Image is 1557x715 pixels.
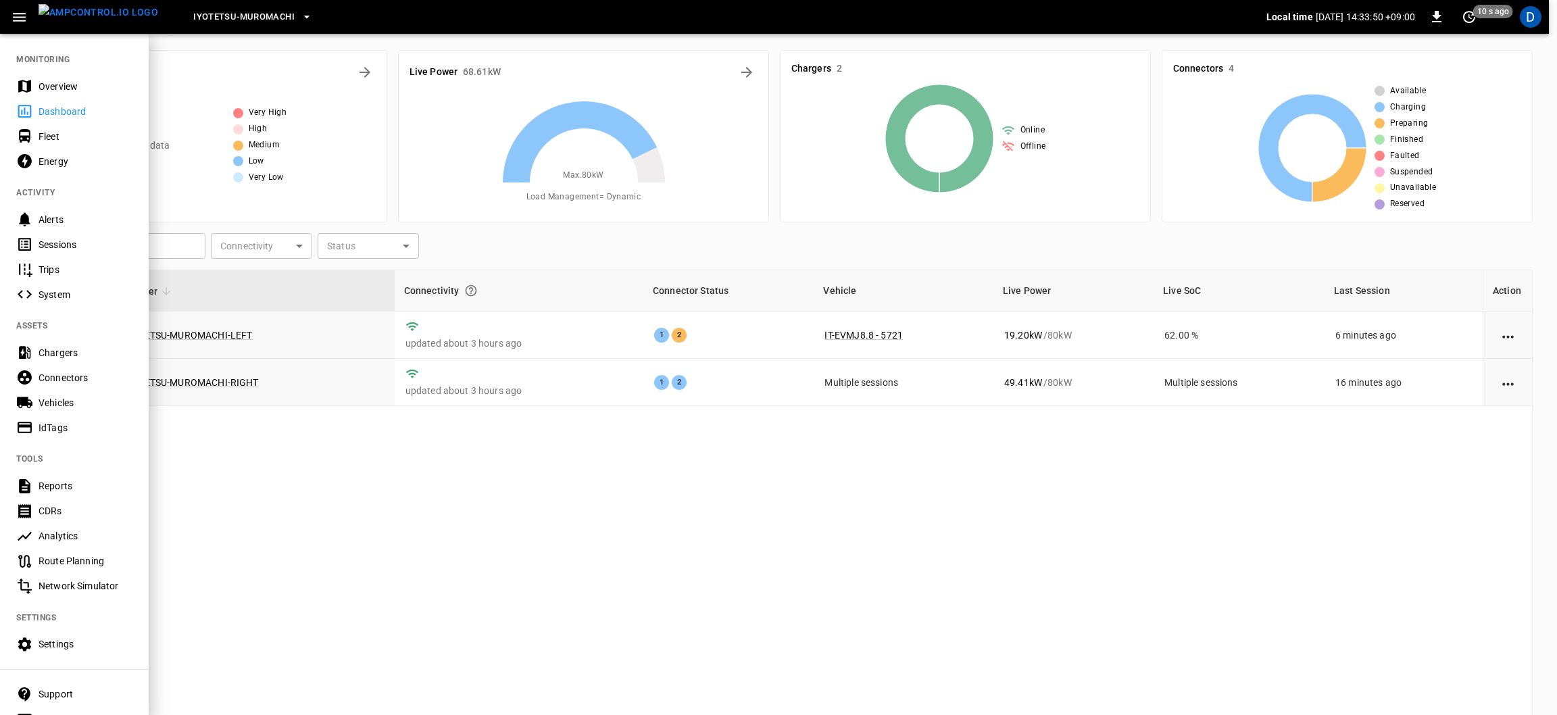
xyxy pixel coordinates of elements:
div: Network Simulator [39,579,132,593]
div: Settings [39,637,132,651]
div: Chargers [39,346,132,360]
div: IdTags [39,421,132,435]
div: Reports [39,479,132,493]
img: ampcontrol.io logo [39,4,158,21]
div: Route Planning [39,554,132,568]
span: Iyotetsu-Muromachi [193,9,295,25]
div: Dashboard [39,105,132,118]
button: set refresh interval [1458,6,1480,28]
p: Local time [1266,10,1313,24]
div: Trips [39,263,132,276]
div: Sessions [39,238,132,251]
p: [DATE] 14:33:50 +09:00 [1316,10,1415,24]
div: Fleet [39,130,132,143]
div: CDRs [39,504,132,518]
div: Alerts [39,213,132,226]
div: Support [39,687,132,701]
span: 10 s ago [1473,5,1513,18]
div: profile-icon [1520,6,1541,28]
div: Vehicles [39,396,132,410]
div: Analytics [39,529,132,543]
div: Overview [39,80,132,93]
div: System [39,288,132,301]
div: Energy [39,155,132,168]
div: Connectors [39,371,132,385]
